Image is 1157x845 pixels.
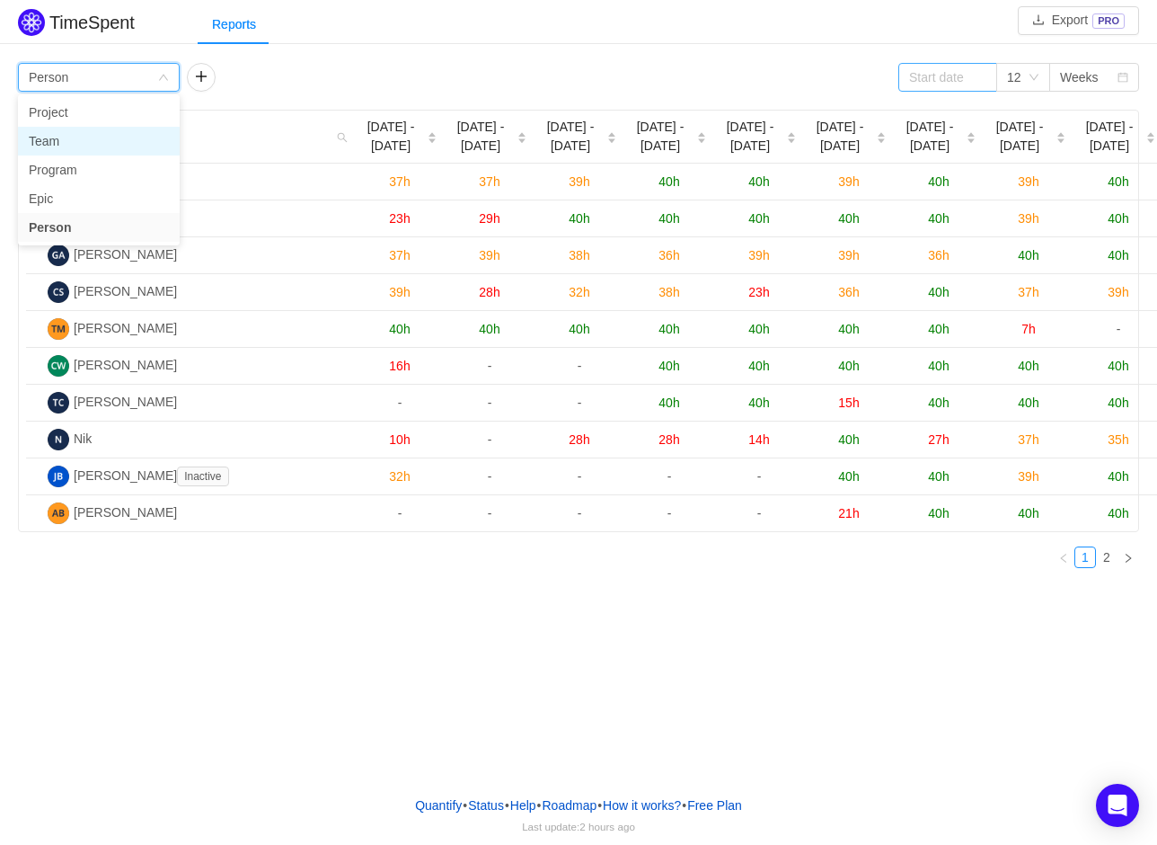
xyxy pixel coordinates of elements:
[398,396,402,410] span: -
[389,174,410,189] span: 37h
[631,118,689,156] span: [DATE] - [DATE]
[1117,547,1139,568] li: Next Page
[787,129,797,135] i: icon: caret-up
[1018,396,1038,410] span: 40h
[838,322,859,336] span: 40h
[606,129,617,142] div: Sort
[1108,396,1128,410] span: 40h
[658,211,679,226] span: 40h
[479,322,499,336] span: 40h
[928,211,949,226] span: 40h
[509,792,537,819] a: Help
[389,211,410,226] span: 23h
[479,248,499,262] span: 39h
[658,285,679,299] span: 38h
[1145,129,1156,142] div: Sort
[1056,137,1066,142] i: icon: caret-down
[488,359,492,373] span: -
[517,129,527,135] i: icon: caret-up
[667,506,672,520] span: -
[1029,72,1039,84] i: icon: down
[74,468,236,483] span: [PERSON_NAME]
[1018,6,1139,35] button: icon: downloadExportPRO
[537,798,542,813] span: •
[578,359,582,373] span: -
[876,129,887,142] div: Sort
[1108,469,1128,484] span: 40h
[452,118,509,156] span: [DATE] - [DATE]
[517,129,527,142] div: Sort
[697,129,707,135] i: icon: caret-up
[569,285,589,299] span: 32h
[362,118,420,156] span: [DATE] - [DATE]
[1053,547,1074,568] li: Previous Page
[158,72,169,84] i: icon: down
[838,285,859,299] span: 36h
[928,285,949,299] span: 40h
[569,174,589,189] span: 39h
[1058,553,1069,564] i: icon: left
[1018,174,1038,189] span: 39h
[682,798,686,813] span: •
[757,469,762,484] span: -
[928,396,949,410] span: 40h
[18,127,180,156] li: Team
[479,211,499,226] span: 29h
[1018,248,1038,262] span: 40h
[463,798,467,813] span: •
[966,129,976,142] div: Sort
[757,506,762,520] span: -
[838,174,859,189] span: 39h
[658,248,679,262] span: 36h
[1117,322,1121,336] span: -
[748,396,769,410] span: 40h
[1146,129,1156,135] i: icon: caret-up
[48,503,69,524] img: AB
[389,248,410,262] span: 37h
[48,392,69,414] img: TC
[748,322,769,336] span: 40h
[74,505,177,520] span: [PERSON_NAME]
[74,321,177,335] span: [PERSON_NAME]
[48,281,69,303] img: CS
[1108,506,1128,520] span: 40h
[569,432,589,447] span: 28h
[658,432,679,447] span: 28h
[1108,359,1128,373] span: 40h
[479,174,499,189] span: 37h
[1108,211,1128,226] span: 40h
[1096,547,1117,568] li: 2
[1021,322,1036,336] span: 7h
[177,467,228,486] span: Inactive
[542,792,598,819] a: Roadmap
[467,792,505,819] a: Status
[697,137,707,142] i: icon: caret-down
[838,211,859,226] span: 40h
[1097,547,1117,567] a: 2
[1018,506,1038,520] span: 40h
[1018,432,1038,447] span: 37h
[1055,129,1066,142] div: Sort
[811,118,869,156] span: [DATE] - [DATE]
[1007,64,1021,91] div: 12
[74,395,177,409] span: [PERSON_NAME]
[389,432,410,447] span: 10h
[787,137,797,142] i: icon: caret-down
[48,318,69,340] img: TM
[18,184,180,213] li: Epic
[1117,72,1128,84] i: icon: calendar
[898,63,997,92] input: Start date
[597,798,602,813] span: •
[18,98,180,127] li: Project
[505,798,509,813] span: •
[658,322,679,336] span: 40h
[1108,432,1128,447] span: 35h
[838,506,859,520] span: 21h
[748,432,769,447] span: 14h
[48,355,69,377] img: CW
[696,129,707,142] div: Sort
[389,322,410,336] span: 40h
[838,396,859,410] span: 15h
[877,137,887,142] i: icon: caret-down
[49,13,135,32] h2: TimeSpent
